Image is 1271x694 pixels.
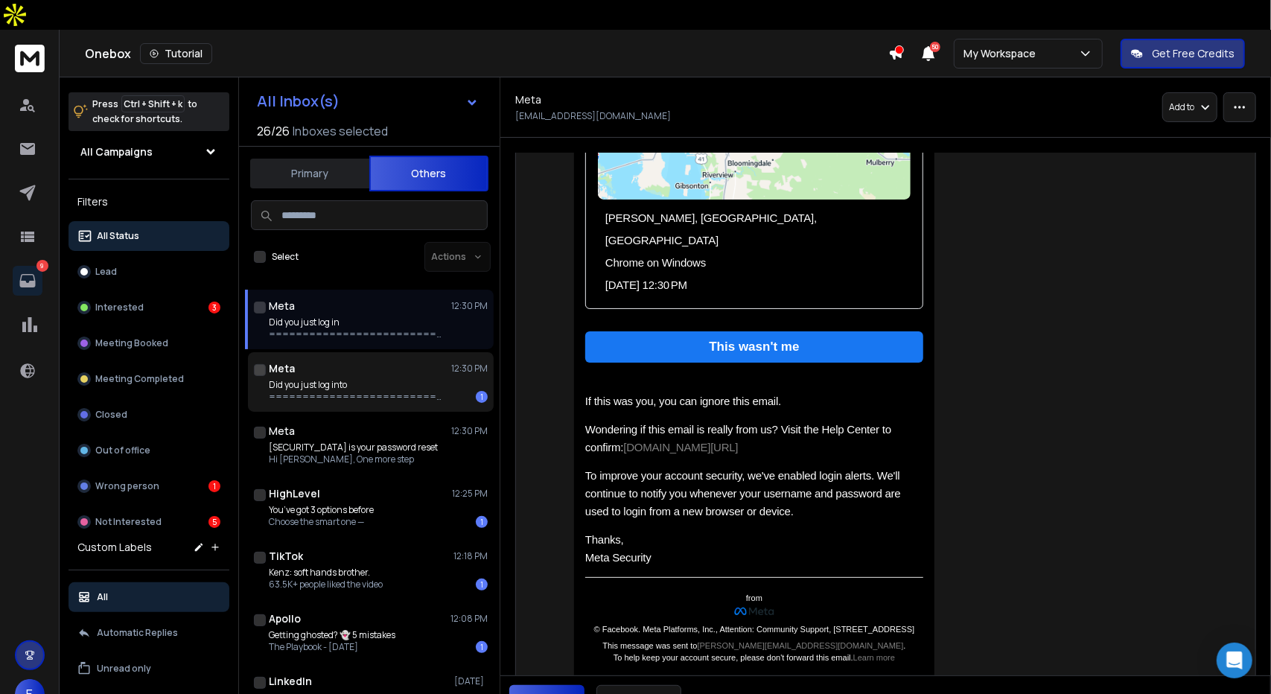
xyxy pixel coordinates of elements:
[269,516,374,528] p: Choose the smart one —
[269,442,438,453] p: [SECURITY_DATA] is your password reset
[69,400,229,430] button: Closed
[853,653,895,662] a: Learn more
[24,39,36,51] img: website_grey.svg
[69,328,229,358] button: Meeting Booked
[515,92,541,107] h1: Meta
[95,302,144,313] p: Interested
[92,97,197,127] p: Press to check for shortcuts.
[36,260,48,272] p: 9
[269,629,395,641] p: Getting ghosted? 👻 5 mistakes
[250,157,369,190] button: Primary
[269,549,303,564] h1: TikTok
[1169,101,1194,113] p: Add to
[605,256,706,269] span: Chrome on Windows
[451,425,488,437] p: 12:30 PM
[476,516,488,528] div: 1
[1152,46,1235,61] p: Get Free Credits
[623,441,738,453] a: [DOMAIN_NAME][URL]
[95,373,184,385] p: Meeting Completed
[451,363,488,375] p: 12:30 PM
[95,337,168,349] p: Meeting Booked
[208,480,220,492] div: 1
[585,331,923,363] a: This wasn't me
[269,328,447,340] p: ======================================== This wasn't me [URL][DOMAIN_NAME][PERSON_NAME][EMAIL_ADD...
[69,221,229,251] button: All Status
[451,300,488,312] p: 12:30 PM
[95,409,127,421] p: Closed
[269,567,383,579] p: Kenz: soft hands brother.
[585,469,904,518] span: To improve your account security, we've enabled login alerts. We'll continue to notify you whenev...
[369,156,488,191] button: Others
[269,424,295,439] h1: Meta
[585,423,894,453] span: Wondering if this email is really from us? Visit the Help Center to confirm:
[476,579,488,590] div: 1
[69,137,229,167] button: All Campaigns
[140,43,212,64] button: Tutorial
[452,488,488,500] p: 12:25 PM
[165,88,251,98] div: Keywords by Traffic
[600,337,908,357] a: This wasn't me
[13,266,42,296] a: 9
[269,299,295,313] h1: Meta
[85,43,888,64] div: Onebox
[97,591,108,603] p: All
[39,39,106,51] div: Domain: [URL]
[80,144,153,159] h1: All Campaigns
[515,110,671,122] p: [EMAIL_ADDRESS][DOMAIN_NAME]
[97,663,151,675] p: Unread only
[269,453,438,465] p: Hi [PERSON_NAME], One more step
[40,86,52,98] img: tab_domain_overview_orange.svg
[24,24,36,36] img: logo_orange.svg
[95,516,162,528] p: Not Interested
[476,641,488,653] div: 1
[727,604,782,620] img: Meta
[454,675,488,687] p: [DATE]
[42,24,73,36] div: v 4.0.25
[208,516,220,528] div: 5
[1217,643,1252,678] div: Open Intercom Messenger
[95,480,159,492] p: Wrong person
[698,641,904,650] a: [PERSON_NAME][EMAIL_ADDRESS][DOMAIN_NAME]
[69,257,229,287] button: Lead
[257,94,340,109] h1: All Inbox(s)
[585,623,923,640] td: © Facebook. Meta Platforms, Inc., Attention: Community Support, [STREET_ADDRESS]
[69,654,229,684] button: Unread only
[148,86,160,98] img: tab_keywords_by_traffic_grey.svg
[605,278,687,291] span: [DATE] 12:30 PM
[69,364,229,394] button: Meeting Completed
[269,361,295,376] h1: Meta
[269,379,447,391] p: Did you just log into
[1121,39,1245,69] button: Get Free Credits
[930,42,940,52] span: 50
[269,316,447,328] p: Did you just log in
[69,293,229,322] button: Interested3
[585,640,923,663] td: This message was sent to . To help keep your account secure, please don't forward this email.
[257,122,290,140] span: 26 / 26
[453,550,488,562] p: 12:18 PM
[293,122,388,140] h3: Inboxes selected
[69,618,229,648] button: Automatic Replies
[269,504,374,516] p: You’ve got 3 options before
[450,613,488,625] p: 12:08 PM
[97,230,139,242] p: All Status
[585,533,652,564] span: Thanks, Meta Security
[69,507,229,537] button: Not Interested5
[963,46,1042,61] p: My Workspace
[69,436,229,465] button: Out of office
[476,391,488,403] div: 1
[121,95,185,112] span: Ctrl + Shift + k
[272,251,299,263] label: Select
[269,611,301,626] h1: Apollo
[605,211,820,246] span: [PERSON_NAME], [GEOGRAPHIC_DATA], [GEOGRAPHIC_DATA]
[269,641,395,653] p: The Playbook - [DATE]
[709,340,799,354] span: This wasn't me
[269,391,447,403] p: ======================================== Was this you? ======================================== Hi
[69,471,229,501] button: Wrong person1
[269,579,383,590] p: 63.5K+ people liked the video
[269,486,320,501] h1: HighLevel
[585,395,781,407] span: If this was you, you can ignore this email.
[245,86,491,116] button: All Inbox(s)
[95,445,150,456] p: Out of office
[585,592,923,604] td: from
[97,627,178,639] p: Automatic Replies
